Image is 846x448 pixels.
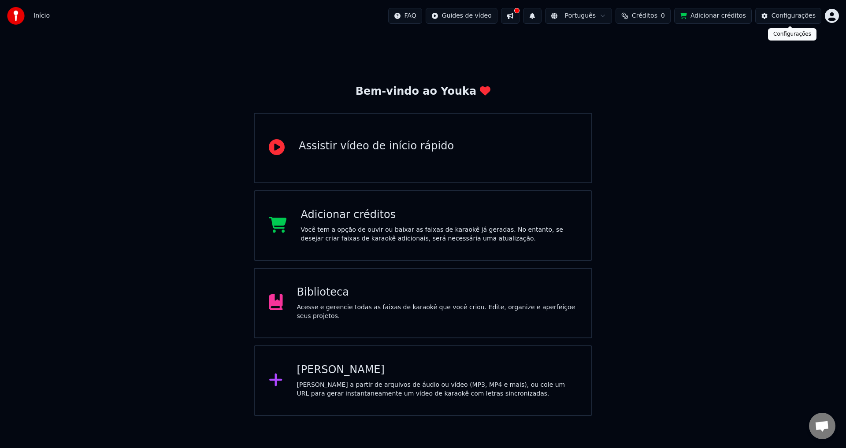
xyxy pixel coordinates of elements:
div: Bate-papo aberto [809,413,835,439]
span: Créditos [632,11,657,20]
div: Acesse e gerencie todas as faixas de karaokê que você criou. Edite, organize e aperfeiçoe seus pr... [297,303,578,321]
div: Configurações [772,11,816,20]
div: Configurações [768,28,816,41]
div: Assistir vídeo de início rápido [299,139,454,153]
div: Adicionar créditos [301,208,578,222]
button: FAQ [388,8,422,24]
button: Adicionar créditos [674,8,752,24]
div: [PERSON_NAME] a partir de arquivos de áudio ou vídeo (MP3, MP4 e mais), ou cole um URL para gerar... [297,381,578,398]
span: Início [33,11,50,20]
button: Guides de vídeo [426,8,497,24]
nav: breadcrumb [33,11,50,20]
img: youka [7,7,25,25]
button: Créditos0 [616,8,671,24]
div: [PERSON_NAME] [297,363,578,377]
span: 0 [661,11,665,20]
button: Configurações [755,8,821,24]
div: Bem-vindo ao Youka [356,85,490,99]
div: Biblioteca [297,285,578,300]
div: Você tem a opção de ouvir ou baixar as faixas de karaokê já geradas. No entanto, se desejar criar... [301,226,578,243]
